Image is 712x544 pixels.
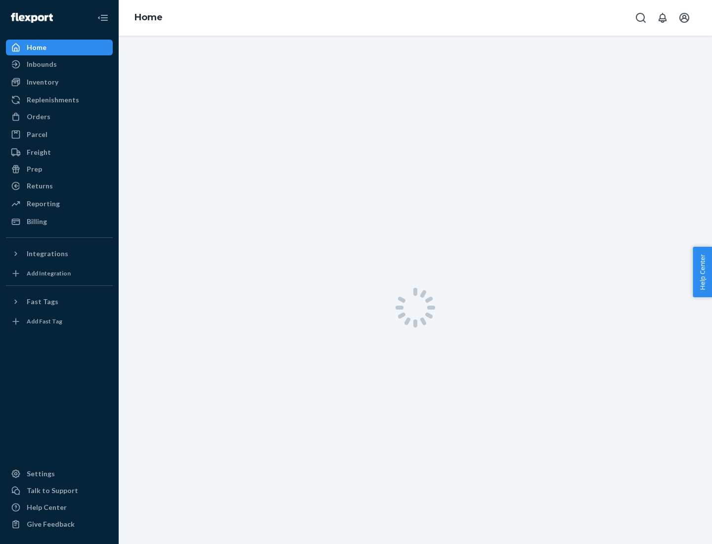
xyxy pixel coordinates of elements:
div: Billing [27,217,47,227]
div: Help Center [27,502,67,512]
a: Home [134,12,163,23]
div: Settings [27,469,55,479]
button: Close Navigation [93,8,113,28]
a: Replenishments [6,92,113,108]
a: Parcel [6,127,113,142]
div: Inbounds [27,59,57,69]
a: Add Integration [6,266,113,281]
div: Parcel [27,130,47,139]
ol: breadcrumbs [127,3,171,32]
button: Open account menu [674,8,694,28]
div: Orders [27,112,50,122]
a: Orders [6,109,113,125]
div: Integrations [27,249,68,259]
button: Give Feedback [6,516,113,532]
a: Home [6,40,113,55]
a: Returns [6,178,113,194]
button: Integrations [6,246,113,262]
div: Returns [27,181,53,191]
a: Reporting [6,196,113,212]
a: Billing [6,214,113,229]
a: Freight [6,144,113,160]
a: Prep [6,161,113,177]
img: Flexport logo [11,13,53,23]
button: Help Center [693,247,712,297]
a: Talk to Support [6,483,113,499]
a: Inventory [6,74,113,90]
div: Add Fast Tag [27,317,62,325]
button: Open notifications [653,8,672,28]
div: Replenishments [27,95,79,105]
div: Talk to Support [27,486,78,496]
div: Add Integration [27,269,71,277]
div: Fast Tags [27,297,58,307]
div: Prep [27,164,42,174]
a: Inbounds [6,56,113,72]
button: Fast Tags [6,294,113,310]
div: Home [27,43,46,52]
div: Give Feedback [27,519,75,529]
button: Open Search Box [631,8,651,28]
div: Freight [27,147,51,157]
div: Inventory [27,77,58,87]
div: Reporting [27,199,60,209]
a: Settings [6,466,113,482]
a: Add Fast Tag [6,314,113,329]
a: Help Center [6,499,113,515]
